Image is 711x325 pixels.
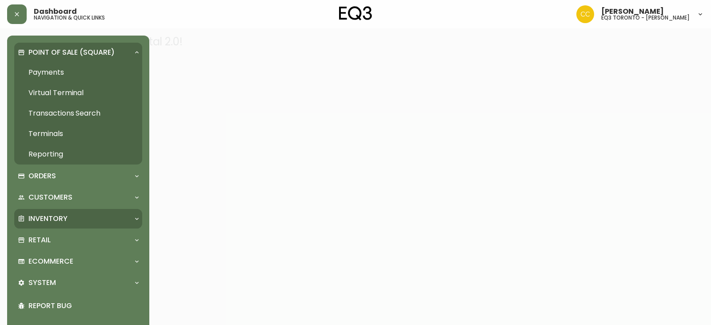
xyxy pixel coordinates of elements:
p: Report Bug [28,301,139,311]
a: Reporting [14,144,142,165]
p: Inventory [28,214,68,224]
h5: navigation & quick links [34,15,105,20]
p: Ecommerce [28,257,73,266]
img: logo [339,6,372,20]
p: Point of Sale (Square) [28,48,115,57]
div: Point of Sale (Square) [14,43,142,62]
span: [PERSON_NAME] [601,8,664,15]
p: Retail [28,235,51,245]
img: ec7176bad513007d25397993f68ebbfb [576,5,594,23]
div: Orders [14,166,142,186]
div: Ecommerce [14,252,142,271]
a: Payments [14,62,142,83]
a: Virtual Terminal [14,83,142,103]
div: Retail [14,230,142,250]
div: System [14,273,142,293]
a: Transactions Search [14,103,142,124]
p: System [28,278,56,288]
p: Customers [28,193,72,202]
span: Dashboard [34,8,77,15]
p: Orders [28,171,56,181]
h5: eq3 toronto - [PERSON_NAME] [601,15,690,20]
div: Customers [14,188,142,207]
div: Inventory [14,209,142,229]
div: Report Bug [14,294,142,317]
a: Terminals [14,124,142,144]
